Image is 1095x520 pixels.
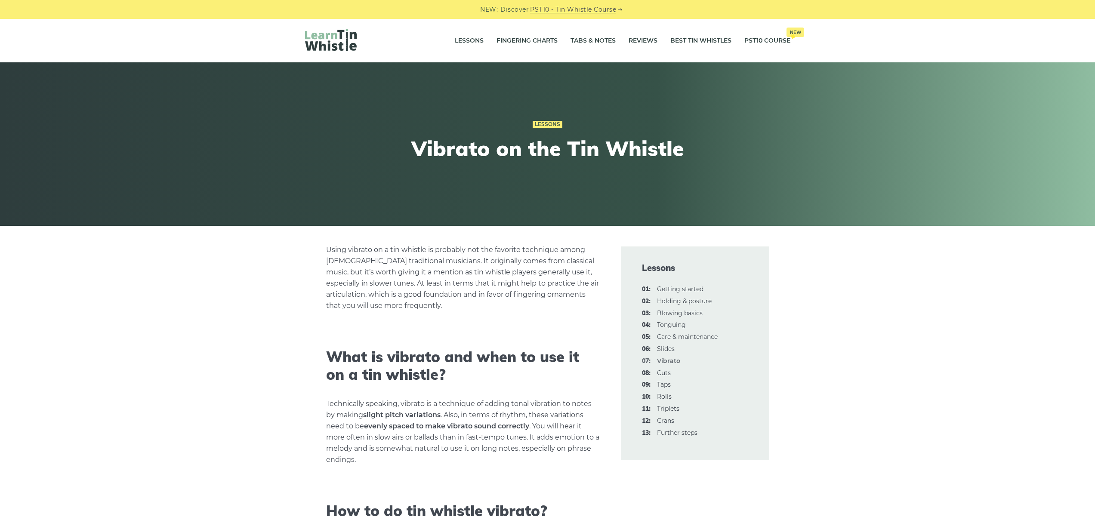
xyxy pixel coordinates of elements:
[657,285,703,293] a: 01:Getting started
[642,428,651,438] span: 13:
[326,502,601,520] h2: How to do tin whistle vibrato?
[642,416,651,426] span: 12:
[642,284,651,295] span: 01:
[744,30,790,52] a: PST10 CourseNew
[657,417,674,425] a: 12:Crans
[642,404,651,414] span: 11:
[497,30,558,52] a: Fingering Charts
[657,357,680,365] strong: Vibrato
[305,29,357,51] img: LearnTinWhistle.com
[657,321,686,329] a: 04:Tonguing
[642,368,651,378] span: 08:
[657,381,671,388] a: 09:Taps
[364,422,529,430] strong: evenly spaced to make vibrato sound correctly
[389,136,706,161] h1: Vibrato on the Tin Whistle
[657,393,672,400] a: 10:Rolls
[657,345,675,353] a: 06:Slides
[571,30,616,52] a: Tabs & Notes
[642,380,651,390] span: 09:
[455,30,484,52] a: Lessons
[642,296,651,307] span: 02:
[326,244,601,311] p: Using vibrato on a tin whistle is probably not the favorite technique among [DEMOGRAPHIC_DATA] tr...
[657,429,697,437] a: 13:Further steps
[657,297,712,305] a: 02:Holding & posture
[642,320,651,330] span: 04:
[642,392,651,402] span: 10:
[642,262,749,274] span: Lessons
[363,411,441,419] strong: slight pitch variations
[642,344,651,354] span: 06:
[657,405,679,412] a: 11:Triplets
[642,356,651,366] span: 07:
[533,121,562,128] a: Lessons
[657,369,671,377] a: 08:Cuts
[787,28,804,37] span: New
[642,332,651,342] span: 05:
[629,30,657,52] a: Reviews
[326,398,601,465] p: Technically speaking, vibrato is a technique of adding tonal vibration to notes by making . Also,...
[326,348,601,384] h2: What is vibrato and when to use it on a tin whistle?
[657,309,703,317] a: 03:Blowing basics
[642,308,651,319] span: 03:
[670,30,731,52] a: Best Tin Whistles
[657,333,718,341] a: 05:Care & maintenance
